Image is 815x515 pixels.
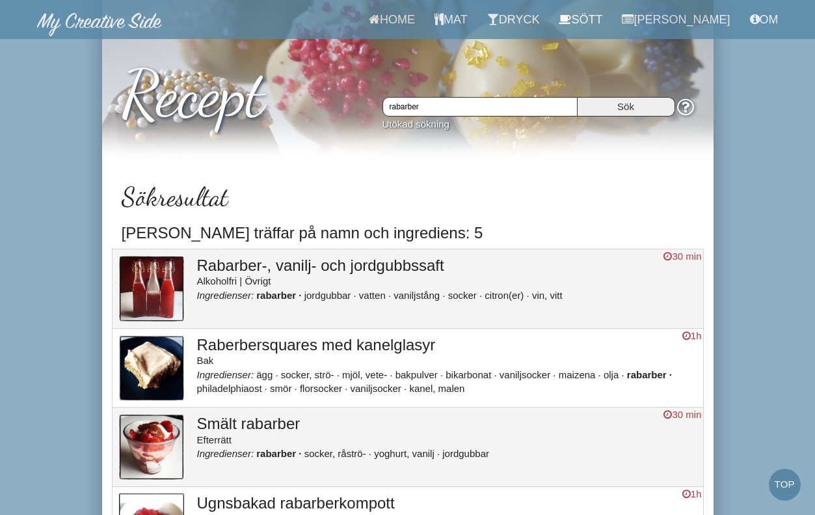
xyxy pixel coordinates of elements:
[197,433,697,447] div: Efterrätt
[281,369,340,380] li: socker, strö-
[663,249,701,263] div: 30 min
[197,448,254,459] i: Ingredienser:
[300,383,347,394] li: florsocker
[197,495,697,512] h3: Ugnsbakad rabarberkompott
[500,369,556,380] li: vaniljsocker
[446,369,496,380] li: bikarbonat
[359,290,391,301] li: vatten
[442,448,489,459] li: jordgubbar
[197,354,697,367] div: Bak
[663,408,701,421] div: 30 min
[532,290,563,301] li: vin, vitt
[37,13,162,36] img: MyCreativeSide
[304,448,371,459] li: socker, råströ-
[682,329,702,342] div: 1h
[351,383,407,394] li: vaniljsocker
[604,369,624,380] li: olja
[409,383,464,394] li: kanel, malen
[122,182,694,211] h2: Sökresultat
[374,448,440,459] li: yoghurt, vanilj
[395,369,443,380] li: bakpulver
[304,290,356,301] li: jordgubbar
[256,448,301,459] li: rabarber
[122,45,694,130] h1: Recept
[197,290,254,301] i: Ingredienser:
[197,415,697,432] h3: Smält rabarber
[382,118,449,130] a: Utökad sökning
[122,225,694,242] h3: [PERSON_NAME] träffar på namn och ingrediens: 5
[382,97,578,117] input: Skriv in ingrediens eller receptnamn
[769,469,801,501] a: Top
[270,383,297,394] li: smör
[559,369,601,380] li: maizena
[578,97,675,117] input: Sök
[627,369,672,380] li: rabarber
[256,369,278,380] li: ägg
[197,383,267,394] li: philadelphiaost
[342,369,393,380] li: mjöl, vete-
[197,369,254,380] i: Ingredienser:
[197,274,697,288] div: Alkoholfri | Övrigt
[119,256,184,322] img: bild_346.jpg
[197,257,697,274] h3: Rabarber-, vanilj- och jordgubbssaft
[119,335,184,401] img: bild_219.jpg
[197,337,697,354] h3: Raberbersquares med kanelglasyr
[256,290,301,301] li: rabarber
[682,487,702,501] div: 1h
[119,414,184,480] img: bild_224.jpg
[394,290,445,301] li: vaniljstång
[485,290,529,301] li: citron(er)
[448,290,483,301] li: socker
